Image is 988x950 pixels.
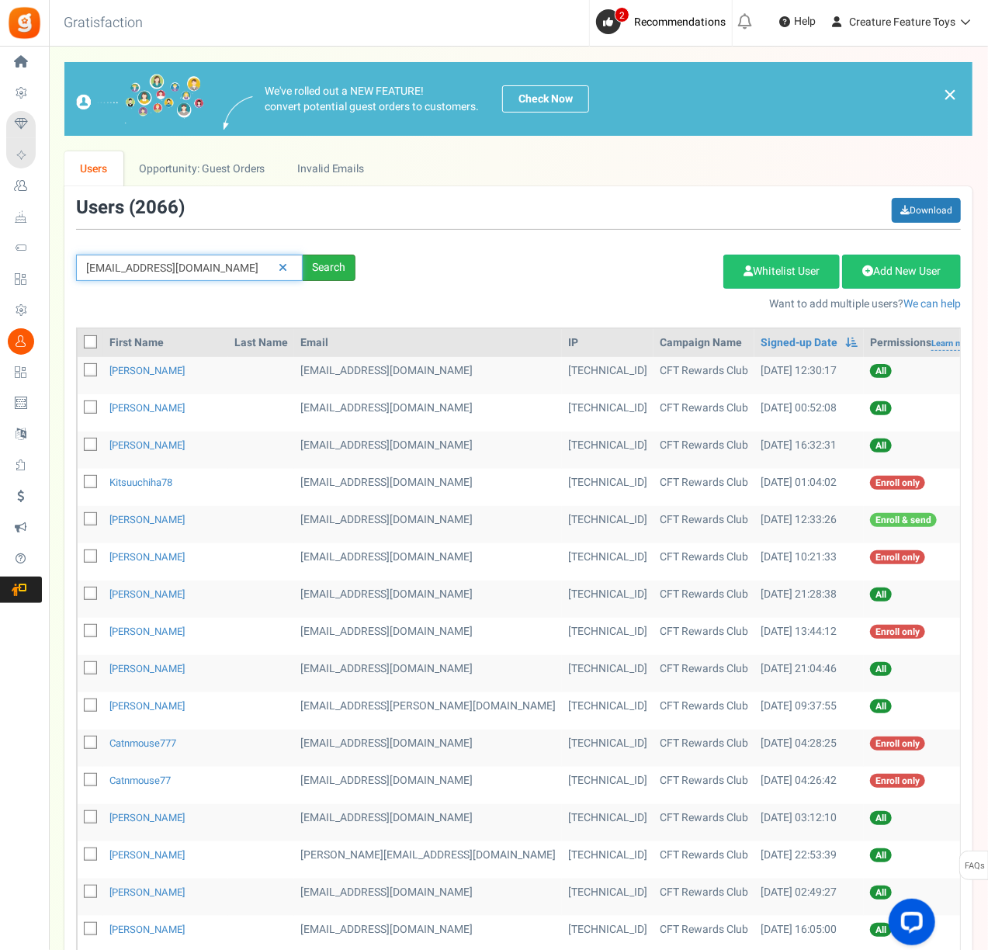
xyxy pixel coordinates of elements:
td: [PERSON_NAME][EMAIL_ADDRESS][DOMAIN_NAME] [294,841,562,879]
a: Invalid Emails [282,151,380,186]
td: [DATE] 10:21:33 [754,543,864,581]
h3: Users ( ) [76,198,185,218]
td: [DATE] 01:04:02 [754,469,864,506]
span: Help [790,14,816,29]
span: All [870,848,892,862]
a: [PERSON_NAME] [109,848,185,862]
td: CFT Rewards Club [653,655,754,692]
td: [EMAIL_ADDRESS][DOMAIN_NAME] [294,394,562,432]
a: × [943,85,957,104]
a: Reset [271,255,295,282]
td: [DATE] 12:30:17 [754,357,864,394]
td: [EMAIL_ADDRESS][DOMAIN_NAME] [294,655,562,692]
td: [TECHNICAL_ID] [562,730,653,767]
td: CFT Rewards Club [653,730,754,767]
span: All [870,886,892,900]
td: CFT Rewards Club [653,357,754,394]
td: [TECHNICAL_ID] [562,692,653,730]
a: [PERSON_NAME] [109,885,185,900]
td: [TECHNICAL_ID] [562,879,653,916]
h3: Gratisfaction [47,8,160,39]
img: images [224,96,253,130]
th: First Name [103,329,228,357]
th: IP [562,329,653,357]
td: [DATE] 00:52:08 [754,394,864,432]
a: [PERSON_NAME] [109,400,185,415]
a: [PERSON_NAME] [109,363,185,378]
td: [DATE] 02:49:27 [754,879,864,916]
td: CFT Rewards Club [653,804,754,841]
a: [PERSON_NAME] [109,810,185,825]
td: [TECHNICAL_ID] [562,767,653,804]
td: [DATE] 21:28:38 [754,581,864,618]
td: CFT Rewards Club [653,841,754,879]
td: [TECHNICAL_ID] [562,432,653,469]
td: CFT Rewards Club [653,618,754,655]
img: images [76,74,204,124]
td: [TECHNICAL_ID] [562,655,653,692]
td: [TECHNICAL_ID] [562,581,653,618]
span: All [870,439,892,452]
a: [PERSON_NAME] [109,699,185,713]
span: All [870,364,892,378]
td: [DATE] 04:26:42 [754,767,864,804]
th: Last Name [228,329,294,357]
a: Signed-up Date [761,335,837,351]
td: [DATE] 22:53:39 [754,841,864,879]
span: Enroll only [870,737,925,751]
span: Enroll only [870,550,925,564]
td: [TECHNICAL_ID] [562,618,653,655]
a: [PERSON_NAME] [109,661,185,676]
a: [PERSON_NAME] [109,550,185,564]
span: Enroll & send [870,513,937,527]
a: [PERSON_NAME] [109,512,185,527]
a: catnmouse77 [109,773,171,788]
a: Whitelist User [723,255,840,289]
td: [EMAIL_ADDRESS][DOMAIN_NAME] [294,469,562,506]
td: [TECHNICAL_ID] [562,357,653,394]
td: [EMAIL_ADDRESS][DOMAIN_NAME] [294,506,562,543]
td: [EMAIL_ADDRESS][DOMAIN_NAME] [294,357,562,394]
td: CFT Rewards Club [653,879,754,916]
td: CFT Rewards Club [653,469,754,506]
a: Download [892,198,961,223]
span: All [870,811,892,825]
td: [EMAIL_ADDRESS][DOMAIN_NAME] [294,543,562,581]
p: We've rolled out a NEW FEATURE! convert potential guest orders to customers. [265,84,479,115]
span: 2066 [135,194,179,221]
td: CFT Rewards Club [653,767,754,804]
a: Add New User [842,255,961,289]
span: All [870,588,892,602]
a: kitsuuchiha78 [109,475,172,490]
td: [TECHNICAL_ID] [562,841,653,879]
td: [EMAIL_ADDRESS][PERSON_NAME][DOMAIN_NAME] [294,692,562,730]
span: All [870,923,892,937]
span: Creature Feature Toys [849,14,955,30]
a: [PERSON_NAME] [109,587,185,602]
span: All [870,401,892,415]
td: [DATE] 13:44:12 [754,618,864,655]
td: [TECHNICAL_ID] [562,469,653,506]
td: [DATE] 12:33:26 [754,506,864,543]
td: [TECHNICAL_ID] [562,543,653,581]
a: [PERSON_NAME] [109,438,185,452]
span: All [870,699,892,713]
td: [DATE] 04:28:25 [754,730,864,767]
a: catnmouse777 [109,736,176,751]
a: We can help [903,296,961,312]
span: Enroll only [870,625,925,639]
td: CFT Rewards Club [653,506,754,543]
a: 2 Recommendations [596,9,732,34]
td: [DATE] 21:04:46 [754,655,864,692]
img: Gratisfaction [7,5,42,40]
span: FAQs [964,851,985,881]
div: Search [303,255,355,281]
td: [TECHNICAL_ID] [562,804,653,841]
a: Learn more [931,338,983,351]
td: [DATE] 09:37:55 [754,692,864,730]
span: Enroll only [870,476,925,490]
td: [EMAIL_ADDRESS][DOMAIN_NAME] [294,730,562,767]
td: [EMAIL_ADDRESS][DOMAIN_NAME] [294,767,562,804]
td: [DATE] 16:32:31 [754,432,864,469]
